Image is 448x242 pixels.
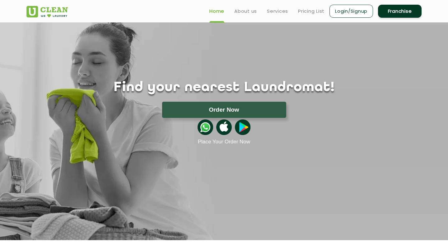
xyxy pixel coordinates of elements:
[22,80,426,95] h1: Find your nearest Laundromat!
[267,7,288,15] a: Services
[216,119,232,135] img: apple-icon.png
[378,5,422,18] a: Franchise
[198,119,213,135] img: whatsappicon.png
[162,102,286,118] button: Order Now
[329,5,373,18] a: Login/Signup
[198,139,250,145] a: Place Your Order Now
[234,7,257,15] a: About us
[298,7,324,15] a: Pricing List
[209,7,224,15] a: Home
[235,119,250,135] img: playstoreicon.png
[26,6,68,17] img: UClean Laundry and Dry Cleaning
